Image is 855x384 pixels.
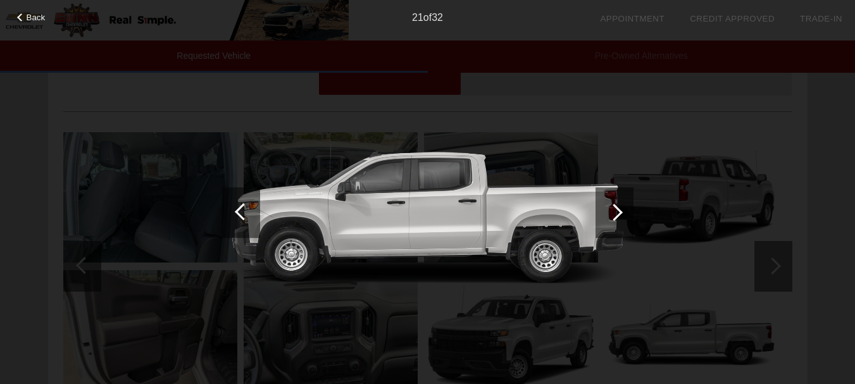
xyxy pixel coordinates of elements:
img: 2022cht910092_1280_03.png [222,59,633,367]
a: Trade-In [800,14,842,23]
span: Back [27,13,46,22]
span: 32 [432,12,443,23]
a: Appointment [600,14,665,23]
span: 21 [412,12,423,23]
a: Credit Approved [690,14,775,23]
